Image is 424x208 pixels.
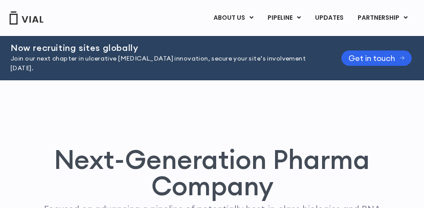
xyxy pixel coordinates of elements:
[207,11,260,25] a: ABOUT USMenu Toggle
[351,11,415,25] a: PARTNERSHIPMenu Toggle
[348,55,395,61] span: Get in touch
[11,54,319,73] p: Join our next chapter in ulcerative [MEDICAL_DATA] innovation, secure your site’s involvement [DA...
[261,11,308,25] a: PIPELINEMenu Toggle
[22,146,402,199] h1: Next-Generation Pharma Company
[341,50,412,66] a: Get in touch
[11,43,319,53] h2: Now recruiting sites globally
[308,11,350,25] a: UPDATES
[9,11,44,25] img: Vial Logo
